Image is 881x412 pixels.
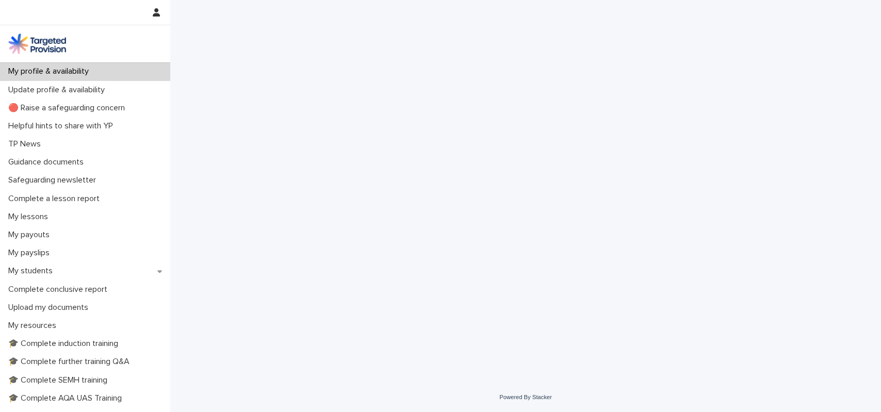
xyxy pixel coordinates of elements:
[4,103,133,113] p: 🔴 Raise a safeguarding concern
[4,285,116,294] p: Complete conclusive report
[4,303,97,312] p: Upload my documents
[4,339,126,349] p: 🎓 Complete induction training
[500,394,552,400] a: Powered By Stacker
[8,34,66,54] img: M5nRWzHhSzIhMunXDL62
[4,67,97,76] p: My profile & availability
[4,194,108,204] p: Complete a lesson report
[4,85,113,95] p: Update profile & availability
[4,321,65,331] p: My resources
[4,230,58,240] p: My payouts
[4,248,58,258] p: My payslips
[4,357,138,367] p: 🎓 Complete further training Q&A
[4,121,121,131] p: Helpful hints to share with YP
[4,139,49,149] p: TP News
[4,157,92,167] p: Guidance documents
[4,266,61,276] p: My students
[4,175,104,185] p: Safeguarding newsletter
[4,375,116,385] p: 🎓 Complete SEMH training
[4,393,130,403] p: 🎓 Complete AQA UAS Training
[4,212,56,222] p: My lessons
